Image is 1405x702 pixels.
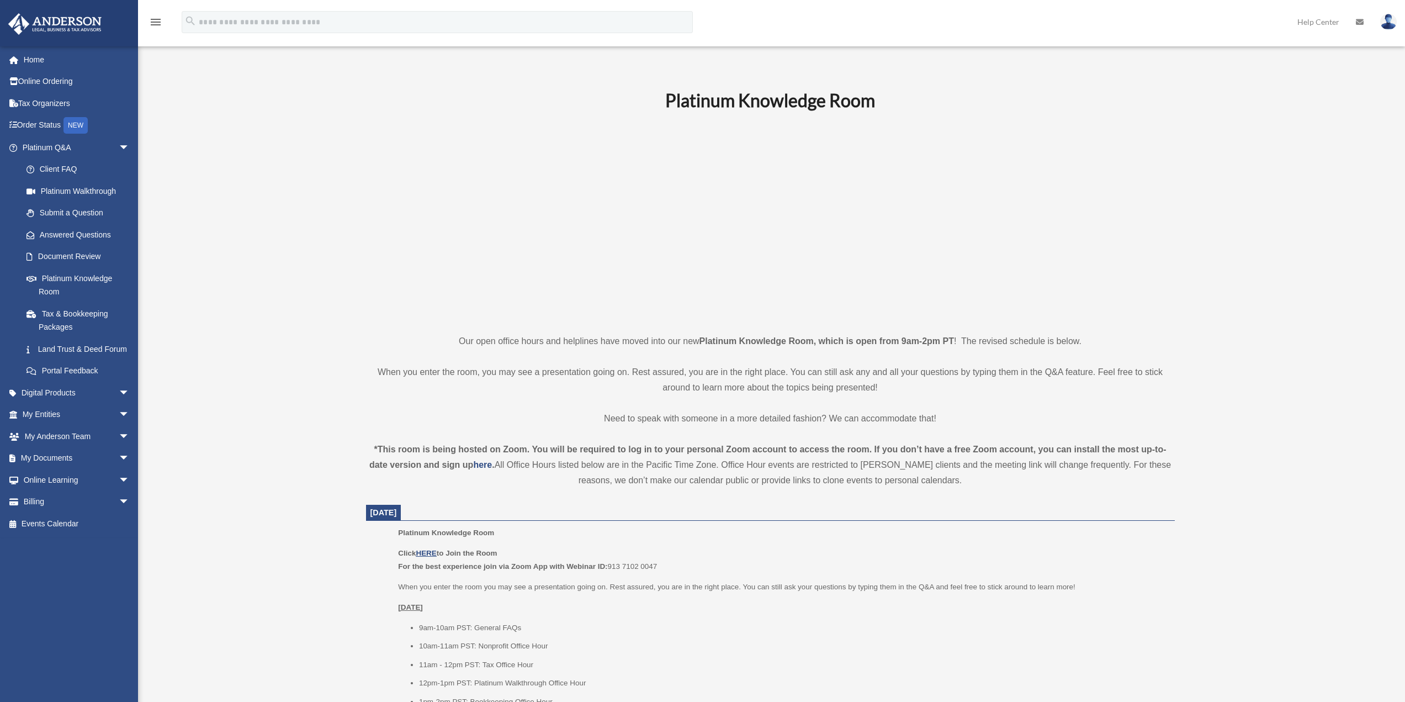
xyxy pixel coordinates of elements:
a: here [473,460,492,469]
a: My Entitiesarrow_drop_down [8,404,146,426]
i: menu [149,15,162,29]
a: My Anderson Teamarrow_drop_down [8,425,146,447]
a: Platinum Knowledge Room [15,267,141,303]
li: 10am-11am PST: Nonprofit Office Hour [419,640,1167,653]
li: 11am - 12pm PST: Tax Office Hour [419,658,1167,672]
span: arrow_drop_down [119,425,141,448]
li: 9am-10am PST: General FAQs [419,621,1167,635]
b: Click to Join the Room [398,549,497,557]
iframe: 231110_Toby_KnowledgeRoom [605,126,936,313]
a: Billingarrow_drop_down [8,491,146,513]
p: Our open office hours and helplines have moved into our new ! The revised schedule is below. [366,334,1175,349]
span: arrow_drop_down [119,382,141,404]
a: Platinum Walkthrough [15,180,146,202]
a: Online Learningarrow_drop_down [8,469,146,491]
a: Digital Productsarrow_drop_down [8,382,146,404]
span: arrow_drop_down [119,447,141,470]
a: Order StatusNEW [8,114,146,137]
p: When you enter the room you may see a presentation going on. Rest assured, you are in the right p... [398,580,1167,594]
a: My Documentsarrow_drop_down [8,447,146,469]
p: Need to speak with someone in a more detailed fashion? We can accommodate that! [366,411,1175,426]
a: menu [149,19,162,29]
span: arrow_drop_down [119,491,141,514]
strong: Platinum Knowledge Room, which is open from 9am-2pm PT [699,336,954,346]
a: Submit a Question [15,202,146,224]
a: Portal Feedback [15,360,146,382]
span: Platinum Knowledge Room [398,529,494,537]
li: 12pm-1pm PST: Platinum Walkthrough Office Hour [419,677,1167,690]
a: Online Ordering [8,71,146,93]
a: Tax & Bookkeeping Packages [15,303,146,338]
img: User Pic [1380,14,1397,30]
span: arrow_drop_down [119,469,141,492]
a: Home [8,49,146,71]
img: Anderson Advisors Platinum Portal [5,13,105,35]
p: 913 7102 0047 [398,547,1167,573]
a: HERE [416,549,436,557]
a: Events Calendar [8,513,146,535]
a: Document Review [15,246,146,268]
span: arrow_drop_down [119,404,141,426]
a: Client FAQ [15,159,146,181]
a: Platinum Q&Aarrow_drop_down [8,136,146,159]
b: Platinum Knowledge Room [665,89,875,111]
span: [DATE] [370,508,397,517]
u: [DATE] [398,603,423,611]
a: Answered Questions [15,224,146,246]
b: For the best experience join via Zoom App with Webinar ID: [398,562,607,571]
a: Land Trust & Deed Forum [15,338,146,360]
div: NEW [63,117,88,134]
div: All Office Hours listed below are in the Pacific Time Zone. Office Hour events are restricted to ... [366,442,1175,488]
p: When you enter the room, you may see a presentation going on. Rest assured, you are in the right ... [366,365,1175,395]
strong: *This room is being hosted on Zoom. You will be required to log in to your personal Zoom account ... [369,445,1167,469]
i: search [184,15,197,27]
strong: . [492,460,494,469]
span: arrow_drop_down [119,136,141,159]
a: Tax Organizers [8,92,146,114]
